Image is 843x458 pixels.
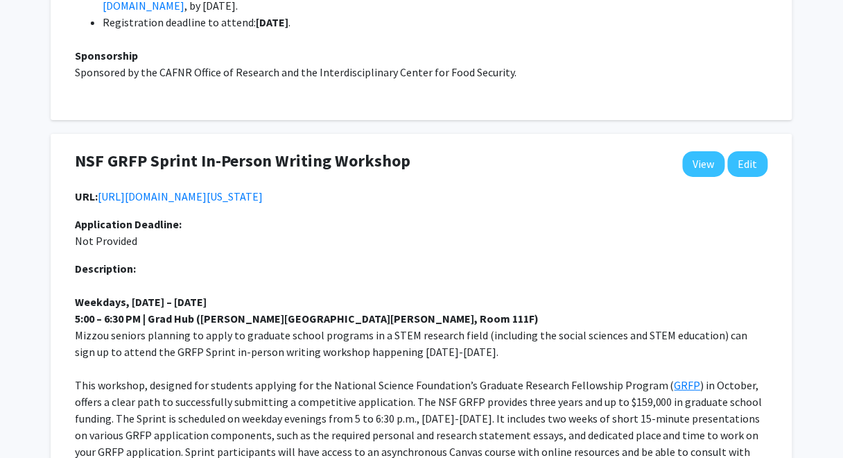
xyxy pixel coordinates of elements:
p: Sponsored by the CAFNR Office of Research and the Interdisciplinary Center for Food Security. [75,64,768,80]
b: Application Deadline: [75,217,182,231]
strong: Sponsorship [75,49,138,62]
a: Opens in a new tab [98,189,263,203]
strong: 5:00 – 6:30 PM | Grad Hub ([PERSON_NAME][GEOGRAPHIC_DATA][PERSON_NAME], Room 111F) [75,312,539,325]
li: Registration deadline to attend: . [103,14,768,31]
strong: [DATE] [256,15,288,29]
iframe: Chat [10,396,59,448]
p: Not Provided [75,216,351,249]
h4: NSF GRFP Sprint In-Person Writing Workshop [75,151,410,171]
strong: Weekdays, [DATE] – [DATE] [75,295,207,309]
span: Mizzou seniors planning to apply to graduate school programs in a STEM research field (including ... [75,328,750,359]
b: URL: [75,189,98,203]
a: GRFP [675,378,701,392]
button: Edit [728,151,768,177]
span: This workshop, designed for students applying for the National Science Foundation’s Graduate Rese... [75,378,675,392]
div: Description: [75,260,768,277]
a: View [683,151,725,177]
